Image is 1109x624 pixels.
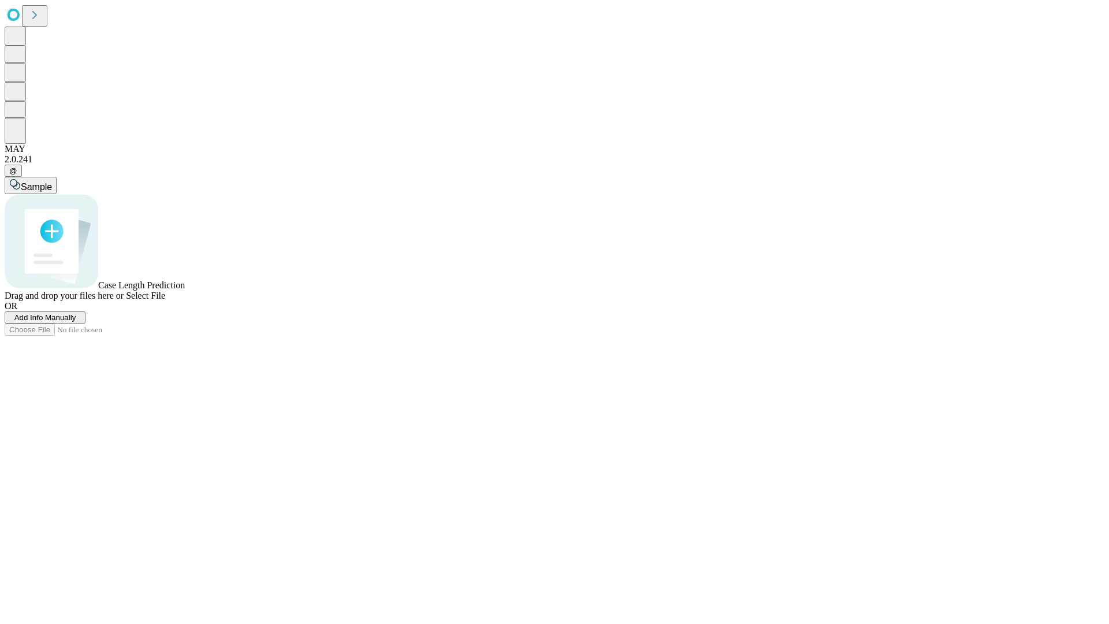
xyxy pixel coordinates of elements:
span: Sample [21,182,52,192]
div: 2.0.241 [5,154,1104,165]
span: Select File [126,291,165,300]
span: @ [9,166,17,175]
span: Case Length Prediction [98,280,185,290]
button: Sample [5,177,57,194]
span: OR [5,301,17,311]
button: @ [5,165,22,177]
div: MAY [5,144,1104,154]
button: Add Info Manually [5,311,85,324]
span: Add Info Manually [14,313,76,322]
span: Drag and drop your files here or [5,291,124,300]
